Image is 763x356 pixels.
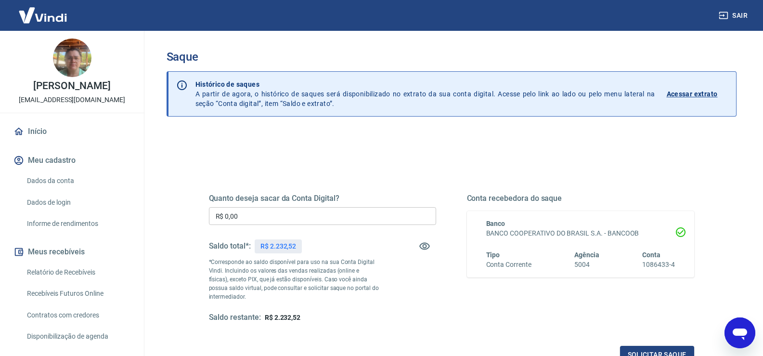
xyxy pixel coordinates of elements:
a: Dados da conta [23,171,132,191]
a: Recebíveis Futuros Online [23,284,132,303]
h5: Saldo restante: [209,313,261,323]
h6: Conta Corrente [486,260,531,270]
h6: 5004 [574,260,599,270]
span: Agência [574,251,599,259]
h6: 1086433-4 [642,260,675,270]
span: Banco [486,220,505,227]
h3: Saque [167,50,737,64]
h5: Quanto deseja sacar da Conta Digital? [209,194,436,203]
p: A partir de agora, o histórico de saques será disponibilizado no extrato da sua conta digital. Ac... [195,79,655,108]
img: Vindi [12,0,74,30]
a: Relatório de Recebíveis [23,263,132,282]
iframe: Botão para abrir a janela de mensagens [724,317,755,348]
a: Contratos com credores [23,305,132,325]
p: Acessar extrato [667,89,718,99]
img: a8737308-4f3a-4c6b-a147-ad0199b9485e.jpeg [53,39,91,77]
h5: Conta recebedora do saque [467,194,694,203]
p: Histórico de saques [195,79,655,89]
button: Meus recebíveis [12,241,132,263]
a: Informe de rendimentos [23,214,132,234]
p: [PERSON_NAME] [33,81,110,91]
span: R$ 2.232,52 [265,314,300,321]
span: Tipo [486,251,500,259]
span: Conta [642,251,660,259]
h5: Saldo total*: [209,241,251,251]
h6: BANCO COOPERATIVO DO BRASIL S.A. - BANCOOB [486,228,675,238]
button: Meu cadastro [12,150,132,171]
p: [EMAIL_ADDRESS][DOMAIN_NAME] [19,95,125,105]
a: Início [12,121,132,142]
a: Acessar extrato [667,79,728,108]
a: Dados de login [23,193,132,212]
p: R$ 2.232,52 [260,241,296,251]
button: Sair [717,7,751,25]
p: *Corresponde ao saldo disponível para uso na sua Conta Digital Vindi. Incluindo os valores das ve... [209,258,379,301]
a: Disponibilização de agenda [23,327,132,346]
